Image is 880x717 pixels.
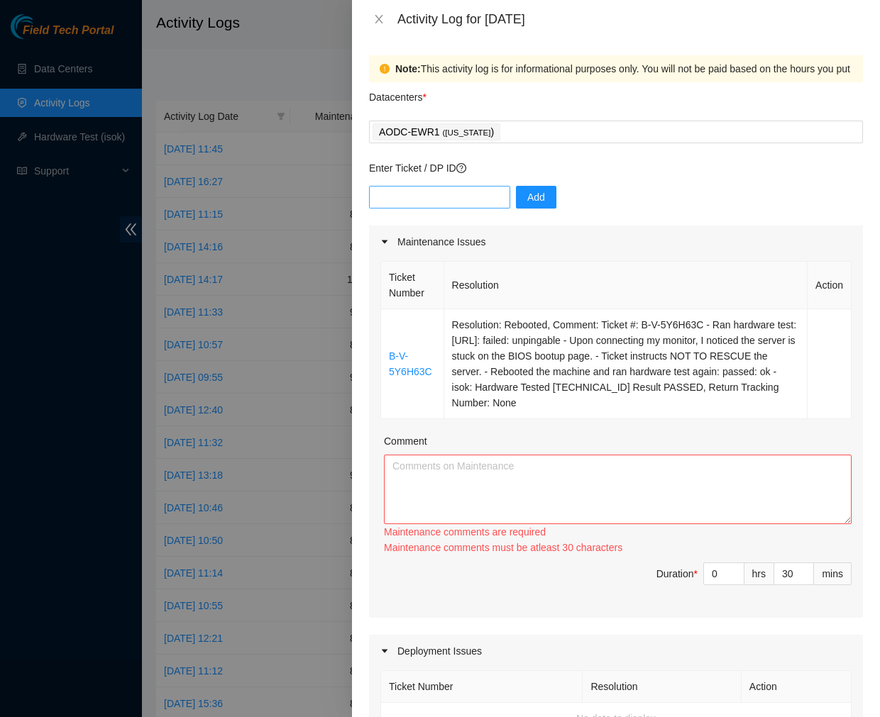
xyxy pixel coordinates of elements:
th: Resolution [444,262,808,309]
span: caret-right [380,238,389,246]
strong: Note: [395,61,421,77]
div: Activity Log for [DATE] [397,11,863,27]
span: Add [527,189,545,205]
p: Datacenters [369,82,427,105]
th: Ticket Number [381,671,583,703]
a: B-V-5Y6H63C [389,350,432,377]
div: Deployment Issues [369,635,863,667]
th: Resolution [583,671,741,703]
th: Action [808,262,852,309]
div: mins [814,562,852,585]
span: ( [US_STATE] [442,128,490,137]
div: Maintenance comments must be atleast 30 characters [384,540,852,555]
div: hrs [744,562,774,585]
th: Ticket Number [381,262,444,309]
p: Enter Ticket / DP ID [369,160,863,176]
span: close [373,13,385,25]
td: Resolution: Rebooted, Comment: Ticket #: B-V-5Y6H63C - Ran hardware test: [URL]: failed: unpingab... [444,309,808,419]
p: AODC-EWR1 ) [379,124,494,140]
div: Maintenance Issues [369,226,863,258]
button: Add [516,186,556,209]
span: caret-right [380,647,389,655]
label: Comment [384,433,427,449]
span: exclamation-circle [380,64,390,74]
button: Close [369,13,389,26]
div: Maintenance comments are required [384,524,852,540]
th: Action [742,671,852,703]
span: question-circle [456,163,466,173]
textarea: Comment [384,455,852,524]
div: Duration [656,566,698,582]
